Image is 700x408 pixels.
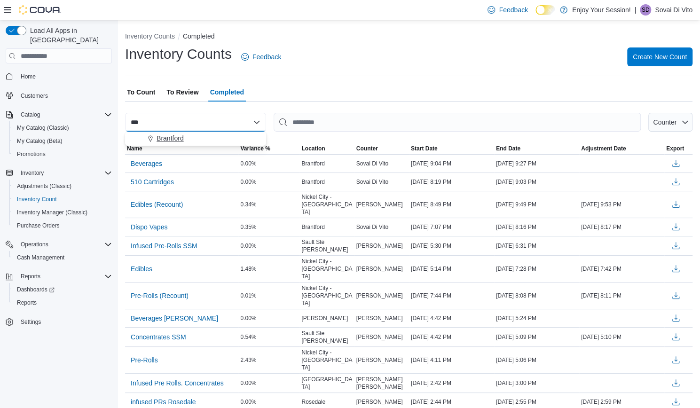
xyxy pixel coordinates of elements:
span: Home [21,73,36,80]
div: Nickel City - [GEOGRAPHIC_DATA] [299,191,354,218]
span: My Catalog (Beta) [17,137,63,145]
span: Infused Pre-Rolls SSM [131,241,197,251]
button: Inventory Count [9,193,116,206]
span: Catalog [17,109,112,120]
span: My Catalog (Classic) [13,122,112,133]
span: [PERSON_NAME] [356,201,403,208]
span: Purchase Orders [17,222,60,229]
span: Start Date [411,145,438,152]
span: Sovai Di Vito [356,160,388,167]
div: [DATE] 8:11 PM [579,290,664,301]
div: [DATE] 8:19 PM [409,176,494,188]
span: Inventory [21,169,44,177]
a: Feedback [484,0,531,19]
div: [DATE] 7:07 PM [409,221,494,233]
span: Location [301,145,325,152]
div: [DATE] 7:42 PM [579,263,664,275]
span: Home [17,70,112,82]
span: [PERSON_NAME] [356,314,403,322]
span: Settings [21,318,41,326]
span: Reports [17,271,112,282]
a: Adjustments (Classic) [13,180,75,192]
div: [DATE] 4:42 PM [409,331,494,343]
span: Reports [13,297,112,308]
div: 0.00% [238,240,299,251]
div: Nickel City - [GEOGRAPHIC_DATA] [299,282,354,309]
button: Catalog [2,108,116,121]
a: Home [17,71,39,82]
div: 0.00% [238,377,299,389]
button: Reports [2,270,116,283]
input: Dark Mode [535,5,555,15]
div: 2.43% [238,354,299,366]
div: 0.00% [238,176,299,188]
span: My Catalog (Classic) [17,124,69,132]
div: 0.35% [238,221,299,233]
span: Inventory [17,167,112,179]
span: Beverages [PERSON_NAME] [131,314,218,323]
a: Customers [17,90,52,102]
div: [DATE] 8:08 PM [494,290,579,301]
nav: An example of EuiBreadcrumbs [125,31,692,43]
a: My Catalog (Beta) [13,135,66,147]
span: To Count [127,83,155,102]
div: [DATE] 7:44 PM [409,290,494,301]
div: [DATE] 2:42 PM [409,377,494,389]
div: [DATE] 9:49 PM [494,199,579,210]
div: [DATE] 5:14 PM [409,263,494,275]
span: Infused Pre Rolls. Concentrates [131,378,224,388]
span: 510 Cartridges [131,177,174,187]
div: [DATE] 2:59 PM [579,396,664,408]
button: My Catalog (Classic) [9,121,116,134]
span: Adjustments (Classic) [17,182,71,190]
a: Dashboards [9,283,116,296]
span: Completed [210,83,244,102]
button: Edibles (Recount) [127,197,187,212]
button: Location [299,143,354,154]
div: [DATE] 9:03 PM [494,176,579,188]
div: 0.00% [238,313,299,324]
a: Purchase Orders [13,220,63,231]
span: Counter [356,145,378,152]
span: Customers [17,90,112,102]
button: Cash Management [9,251,116,264]
button: Promotions [9,148,116,161]
div: [DATE] 9:27 PM [494,158,579,169]
a: Inventory Count [13,194,61,205]
button: Completed [183,32,215,40]
div: [DATE] 5:24 PM [494,313,579,324]
div: [PERSON_NAME] [299,313,354,324]
div: [DATE] 2:55 PM [494,396,579,408]
button: Infused Pre Rolls. Concentrates [127,376,228,390]
button: Variance % [238,143,299,154]
a: Feedback [237,47,285,66]
button: Reports [9,296,116,309]
span: Dashboards [17,286,55,293]
span: Edibles [131,264,152,274]
button: Edibles [127,262,156,276]
span: Brantford [157,133,184,143]
div: Nickel City - [GEOGRAPHIC_DATA] [299,256,354,282]
div: Sault Ste [PERSON_NAME] [299,236,354,255]
div: [DATE] 5:30 PM [409,240,494,251]
div: [DATE] 8:17 PM [579,221,664,233]
span: [PERSON_NAME] [356,292,403,299]
span: Counter [653,118,676,126]
button: Inventory [17,167,47,179]
div: 0.54% [238,331,299,343]
div: 1.48% [238,263,299,275]
span: End Date [496,145,520,152]
button: Adjustment Date [579,143,664,154]
button: Reports [17,271,44,282]
div: 0.00% [238,396,299,408]
span: Concentrates SSM [131,332,186,342]
span: Operations [17,239,112,250]
button: Counter [648,113,692,132]
div: [GEOGRAPHIC_DATA] [299,374,354,392]
p: Sovai Di Vito [655,4,692,16]
a: Dashboards [13,284,58,295]
span: Reports [21,273,40,280]
button: Beverages [127,157,166,171]
div: Brantford [299,158,354,169]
